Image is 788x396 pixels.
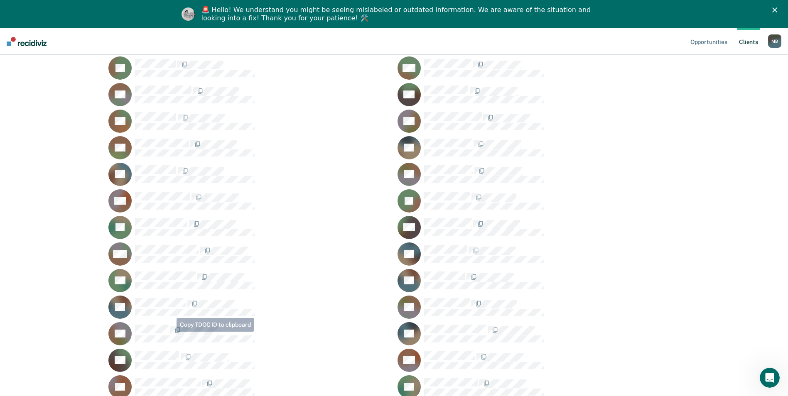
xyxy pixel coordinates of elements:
[768,34,781,48] button: MB
[182,7,195,21] img: Profile image for Kim
[772,7,781,12] div: Close
[760,368,780,388] iframe: Intercom live chat
[7,37,47,46] img: Recidiviz
[201,6,594,22] div: 🚨 Hello! We understand you might be seeing mislabeled or outdated information. We are aware of th...
[737,28,760,55] a: Clients
[768,34,781,48] div: M B
[689,28,729,55] a: Opportunities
